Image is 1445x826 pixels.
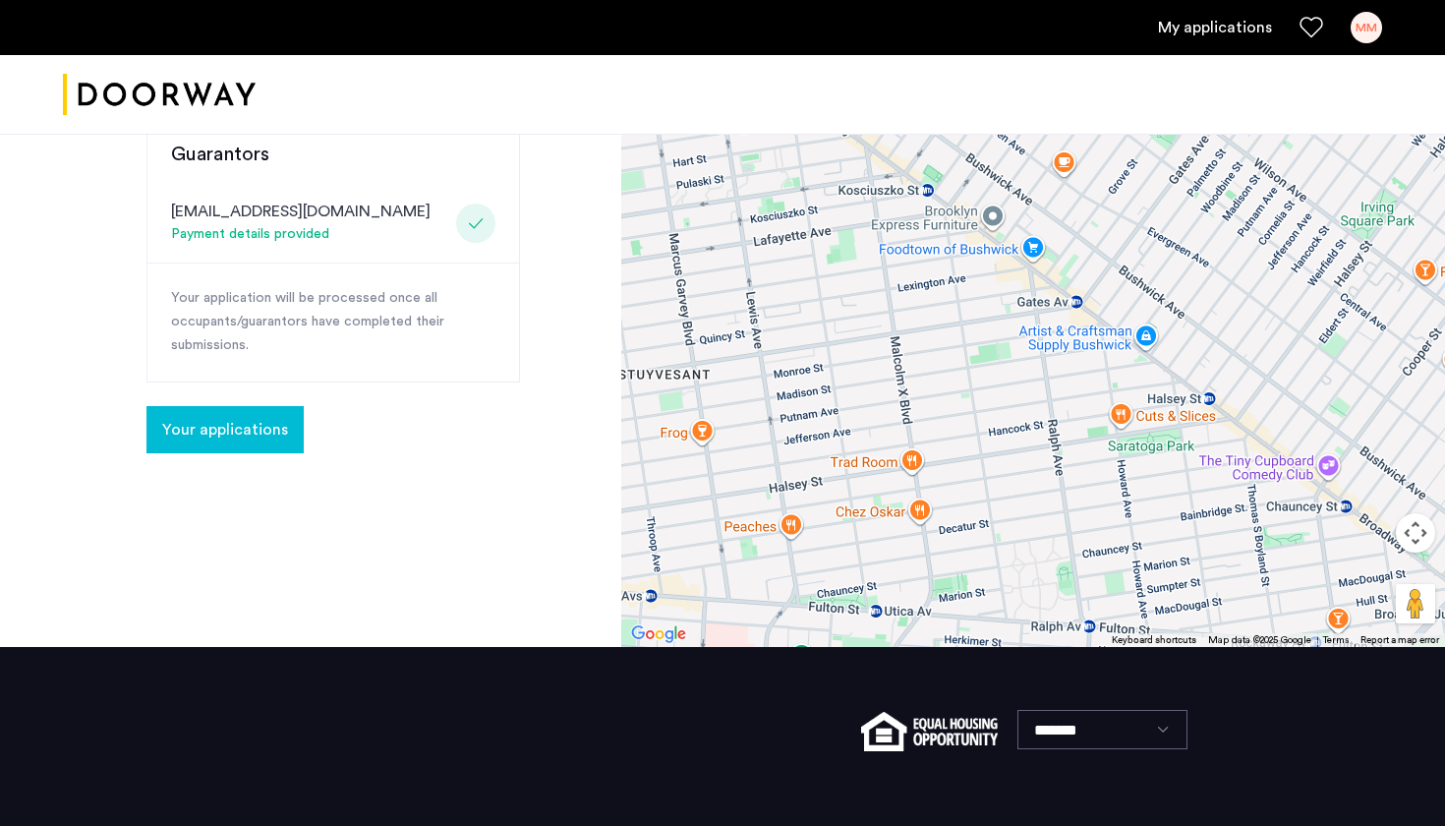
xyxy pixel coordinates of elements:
button: Drag Pegman onto the map to open Street View [1396,584,1435,623]
cazamio-button: Go to application [146,422,304,438]
span: Your applications [162,418,288,442]
h3: Guarantors [171,141,495,168]
div: Payment details provided [171,223,431,247]
a: My application [1158,16,1272,39]
button: Keyboard shortcuts [1112,633,1196,647]
img: logo [63,58,256,132]
p: Your application will be processed once all occupants/guarantors have completed their submissions. [171,287,495,358]
a: Cazamio logo [63,58,256,132]
img: equal-housing.png [861,712,998,751]
button: button [146,406,304,453]
a: Open this area in Google Maps (opens a new window) [626,621,691,647]
div: [EMAIL_ADDRESS][DOMAIN_NAME] [171,200,431,223]
a: Terms (opens in new tab) [1323,633,1349,647]
a: Favorites [1300,16,1323,39]
select: Language select [1017,710,1187,749]
span: Map data ©2025 Google [1208,635,1311,645]
div: MM [1351,12,1382,43]
button: Map camera controls [1396,513,1435,553]
a: Report a map error [1360,633,1439,647]
img: Google [626,621,691,647]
